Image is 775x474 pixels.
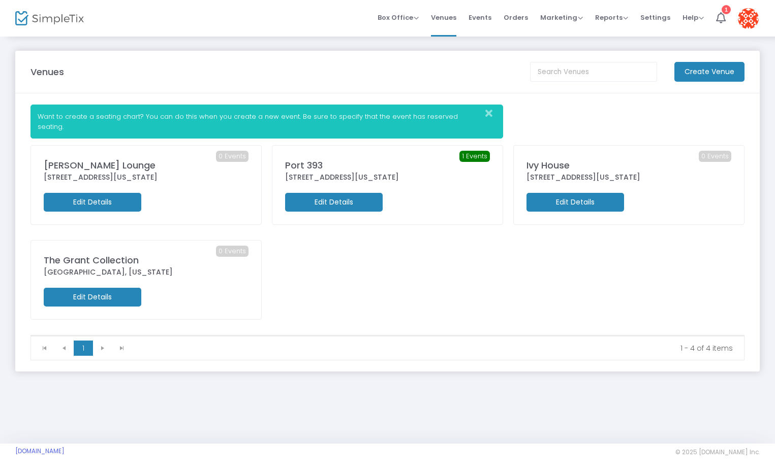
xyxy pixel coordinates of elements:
[74,341,93,356] span: Page 1
[526,158,731,172] div: Ivy House
[675,448,760,456] span: © 2025 [DOMAIN_NAME] Inc.
[285,172,490,183] div: [STREET_ADDRESS][US_STATE]
[595,13,628,22] span: Reports
[216,151,249,162] span: 0 Events
[526,193,624,212] m-button: Edit Details
[699,151,731,162] span: 0 Events
[44,288,141,307] m-button: Edit Details
[44,193,141,212] m-button: Edit Details
[722,5,731,14] div: 1
[44,253,249,267] div: The Grant Collection
[378,13,419,22] span: Box Office
[44,158,249,172] div: [PERSON_NAME] Lounge
[30,105,503,139] div: Want to create a seating chart? You can do this when you create a new event. Be sure to specify t...
[431,5,456,30] span: Venues
[482,105,503,122] button: Close
[469,5,491,30] span: Events
[44,172,249,183] div: [STREET_ADDRESS][US_STATE]
[285,158,490,172] div: Port 393
[640,5,670,30] span: Settings
[526,172,731,183] div: [STREET_ADDRESS][US_STATE]
[540,13,583,22] span: Marketing
[674,62,745,82] m-button: Create Venue
[683,13,704,22] span: Help
[216,246,249,257] span: 0 Events
[139,343,733,353] kendo-pager-info: 1 - 4 of 4 items
[30,65,64,79] m-panel-title: Venues
[15,447,65,455] a: [DOMAIN_NAME]
[530,62,657,82] input: Search Venues
[285,193,383,212] m-button: Edit Details
[44,267,249,278] div: [GEOGRAPHIC_DATA], [US_STATE]
[504,5,528,30] span: Orders
[459,151,490,162] span: 1 Events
